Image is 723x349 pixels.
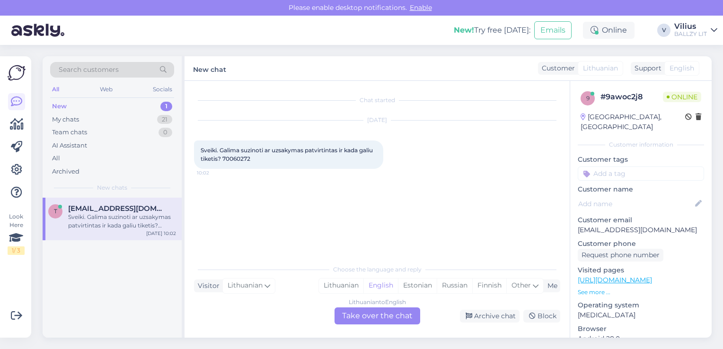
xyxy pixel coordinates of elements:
span: Lithuanian [583,63,618,73]
span: Other [511,281,531,289]
a: [URL][DOMAIN_NAME] [578,276,652,284]
p: Operating system [578,300,704,310]
label: New chat [193,62,226,75]
p: Customer name [578,184,704,194]
div: All [52,154,60,163]
div: Team chats [52,128,87,137]
b: New! [454,26,474,35]
div: [DATE] [194,116,560,124]
span: Search customers [59,65,119,75]
div: Request phone number [578,249,663,262]
div: 0 [159,128,172,137]
div: Block [523,310,560,323]
span: Sveiki. Galima suzinoti ar uzsakymas patvirtintas ir kada galiu tiketis? 70060272 [201,147,374,162]
div: English [363,279,398,293]
div: Choose the language and reply [194,265,560,274]
div: V [657,24,670,37]
div: Archive chat [460,310,520,323]
p: Visited pages [578,265,704,275]
a: ViliusBALLZY LIT [674,23,717,38]
span: 10:02 [197,169,232,176]
span: Lithuanian [228,280,263,291]
div: # 9awoc2j8 [600,91,663,103]
div: Finnish [472,279,506,293]
p: [MEDICAL_DATA] [578,310,704,320]
span: New chats [97,183,127,192]
span: 9 [586,95,590,102]
p: [EMAIL_ADDRESS][DOMAIN_NAME] [578,225,704,235]
button: Emails [534,21,572,39]
div: Estonian [398,279,437,293]
div: Lithuanian to English [349,298,406,306]
img: Askly Logo [8,64,26,82]
div: Customer [538,63,575,73]
div: Socials [151,83,174,96]
div: Customer information [578,140,704,149]
div: 21 [157,115,172,124]
div: Russian [437,279,472,293]
div: 1 / 3 [8,246,25,255]
span: termytas@gmail.com [68,204,167,213]
div: Me [544,281,557,291]
input: Add name [578,199,693,209]
div: BALLZY LIT [674,30,707,38]
p: Customer phone [578,239,704,249]
p: Customer email [578,215,704,225]
div: Support [631,63,661,73]
div: My chats [52,115,79,124]
div: Chat started [194,96,560,105]
div: 1 [160,102,172,111]
p: Customer tags [578,155,704,165]
div: Visitor [194,281,220,291]
div: All [50,83,61,96]
span: Enable [407,3,435,12]
div: New [52,102,67,111]
span: English [670,63,694,73]
div: [DATE] 10:02 [146,230,176,237]
div: Web [98,83,115,96]
input: Add a tag [578,166,704,181]
div: Online [583,22,635,39]
div: Vilius [674,23,707,30]
div: Look Here [8,212,25,255]
div: Try free [DATE]: [454,25,530,36]
div: AI Assistant [52,141,87,150]
div: Archived [52,167,79,176]
div: Take over the chat [335,307,420,324]
p: Android 28.0 [578,334,704,344]
p: Browser [578,324,704,334]
div: Lithuanian [319,279,363,293]
span: t [54,208,57,215]
div: [GEOGRAPHIC_DATA], [GEOGRAPHIC_DATA] [581,112,685,132]
p: See more ... [578,288,704,297]
span: Online [663,92,701,102]
div: Sveiki. Galima suzinoti ar uzsakymas patvirtintas ir kada galiu tiketis? 70060272 [68,213,176,230]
